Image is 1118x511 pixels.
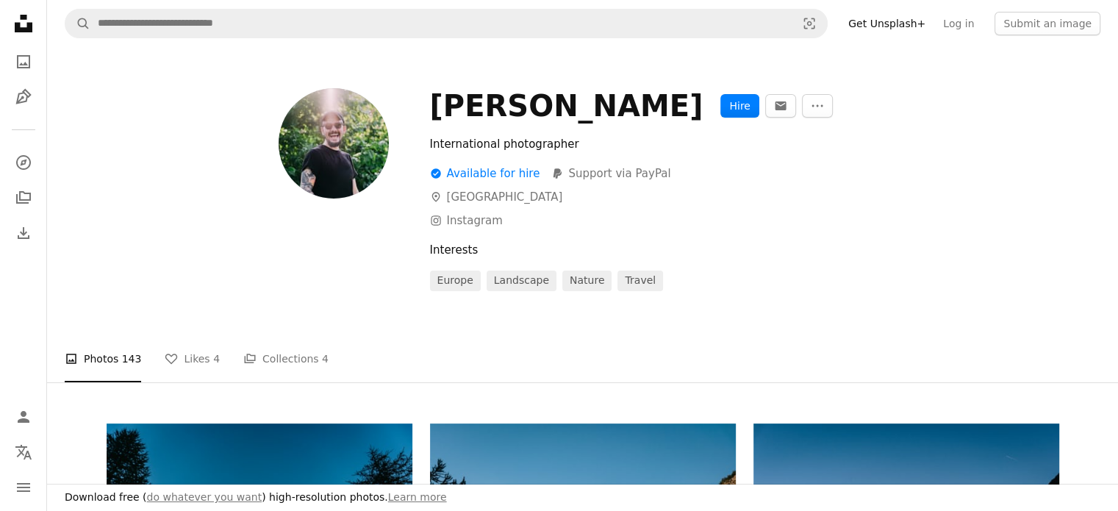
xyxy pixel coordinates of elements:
button: Hire [720,94,759,118]
a: Download History [9,218,38,248]
div: Interests [430,241,1059,259]
a: Explore [9,148,38,177]
a: Travel [617,271,663,291]
a: Illustrations [9,82,38,112]
h3: Download free ( ) high-resolution photos. [65,490,447,505]
a: do whatever you want [147,491,262,503]
div: International photographer [430,135,870,153]
a: Collections 4 [243,335,329,382]
a: europe [430,271,481,291]
a: Log in [934,12,983,35]
a: Home — Unsplash [9,9,38,41]
button: Message Fabio [765,94,796,118]
a: Get Unsplash+ [839,12,934,35]
a: Instagram [430,214,503,227]
div: Available for hire [430,165,540,182]
div: [PERSON_NAME] [430,88,703,124]
button: More Actions [802,94,833,118]
a: Log in / Sign up [9,402,38,432]
a: Photos [9,47,38,76]
a: [GEOGRAPHIC_DATA] [430,190,563,204]
button: Search Unsplash [65,10,90,37]
img: Avatar of user Fabio Fistarol [279,88,389,199]
button: Menu [9,473,38,502]
a: landscape [487,271,556,291]
a: Learn more [388,491,447,503]
a: Support via PayPal [551,165,670,182]
a: Likes 4 [165,335,220,382]
span: 4 [322,351,329,367]
button: Visual search [792,10,827,37]
form: Find visuals sitewide [65,9,828,38]
button: Language [9,437,38,467]
button: Submit an image [995,12,1100,35]
a: Collections [9,183,38,212]
span: 4 [213,351,220,367]
a: nature [562,271,612,291]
